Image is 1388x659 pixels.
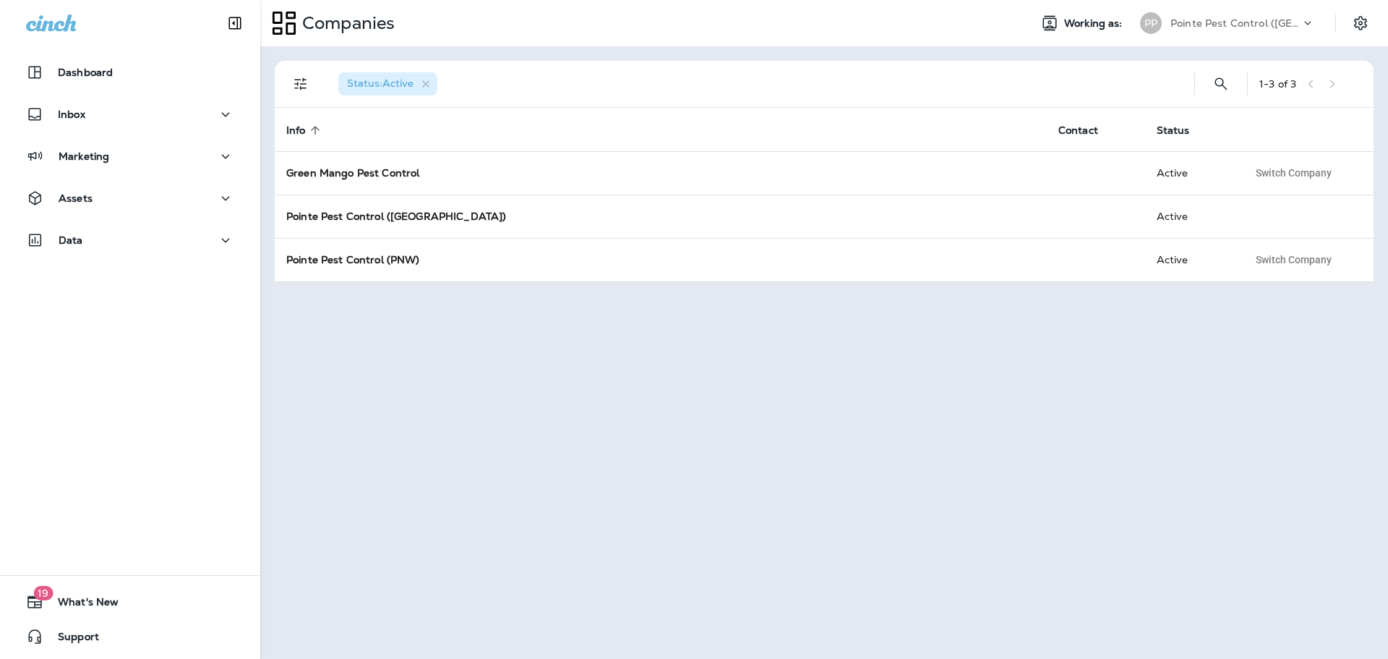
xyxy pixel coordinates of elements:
button: 19What's New [14,587,246,616]
span: Working as: [1064,17,1126,30]
p: Dashboard [58,67,113,78]
div: Status:Active [338,72,437,95]
span: Contact [1058,124,1098,137]
span: 19 [33,586,53,600]
button: Assets [14,184,246,213]
p: Assets [59,192,93,204]
button: Search Companies [1207,69,1235,98]
strong: Pointe Pest Control ([GEOGRAPHIC_DATA]) [286,210,506,223]
td: Active [1145,238,1237,281]
button: Support [14,622,246,651]
span: Status [1157,124,1209,137]
span: Support [43,631,99,648]
button: Marketing [14,142,246,171]
div: 1 - 3 of 3 [1259,78,1296,90]
p: Inbox [58,109,85,120]
button: Data [14,226,246,255]
span: Status [1157,124,1190,137]
button: Settings [1348,10,1374,36]
span: Info [286,124,306,137]
button: Switch Company [1248,249,1340,271]
span: Status : Active [347,77,414,90]
td: Active [1145,151,1237,195]
button: Dashboard [14,58,246,87]
button: Switch Company [1248,162,1340,184]
button: Filters [286,69,315,98]
div: PP [1140,12,1162,34]
p: Marketing [59,150,109,162]
span: Switch Company [1256,168,1332,178]
span: What's New [43,596,119,613]
button: Inbox [14,100,246,129]
strong: Green Mango Pest Control [286,166,419,179]
p: Data [59,234,83,246]
td: Active [1145,195,1237,238]
p: Companies [296,12,395,34]
strong: Pointe Pest Control (PNW) [286,253,420,266]
span: Contact [1058,124,1117,137]
span: Info [286,124,325,137]
span: Switch Company [1256,255,1332,265]
button: Collapse Sidebar [215,9,255,38]
p: Pointe Pest Control ([GEOGRAPHIC_DATA]) [1170,17,1301,29]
